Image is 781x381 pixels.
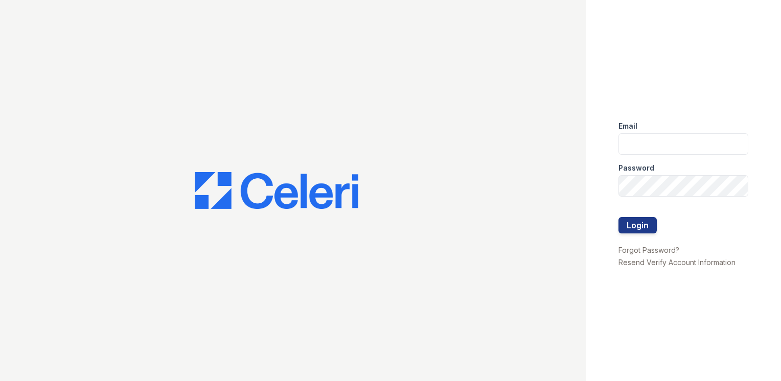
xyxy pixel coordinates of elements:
a: Forgot Password? [618,246,679,254]
label: Password [618,163,654,173]
label: Email [618,121,637,131]
button: Login [618,217,657,233]
img: CE_Logo_Blue-a8612792a0a2168367f1c8372b55b34899dd931a85d93a1a3d3e32e68fde9ad4.png [195,172,358,209]
a: Resend Verify Account Information [618,258,736,267]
